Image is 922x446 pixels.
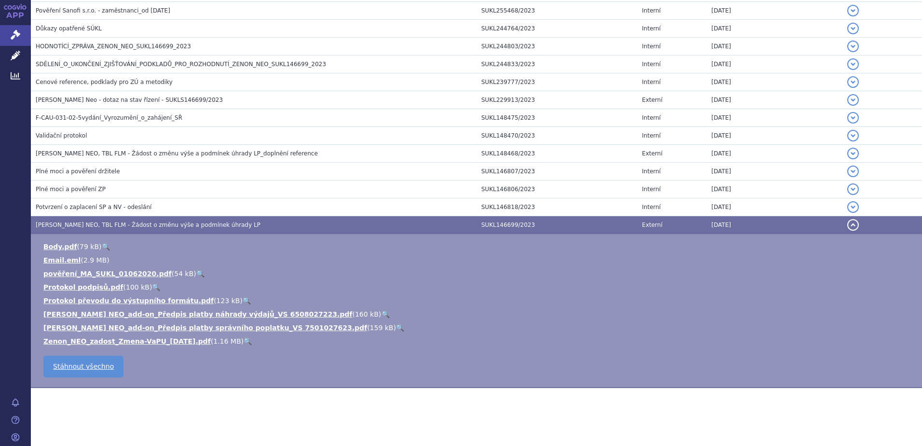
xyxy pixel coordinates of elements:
button: detail [847,58,859,70]
span: Důkazy opatřené SÚKL [36,25,102,32]
td: SUKL146807/2023 [476,163,637,181]
td: [DATE] [706,163,842,181]
span: ZENON NEO, TBL FLM - Žádost o změnu výše a podmínek úhrady LP [36,222,260,228]
span: Interní [642,25,661,32]
span: Validační protokol [36,132,87,139]
td: SUKL146699/2023 [476,216,637,234]
span: Interní [642,186,661,193]
a: Stáhnout všechno [43,356,123,377]
span: F-CAU-031-02-5vydání_Vyrozumění_o_zahájení_SŘ [36,114,182,121]
button: detail [847,219,859,231]
span: 159 kB [370,324,393,332]
td: SUKL244803/2023 [476,38,637,56]
span: 2.9 MB [83,256,107,264]
a: 🔍 [152,283,160,291]
a: pověření_MA_SUKL_01062020.pdf [43,270,172,278]
td: [DATE] [706,109,842,127]
span: Interní [642,168,661,175]
span: 123 kB [217,297,240,305]
td: [DATE] [706,56,842,73]
button: detail [847,41,859,52]
button: detail [847,130,859,141]
a: Email.eml [43,256,81,264]
td: [DATE] [706,2,842,20]
span: Interní [642,132,661,139]
span: Interní [642,114,661,121]
a: [PERSON_NAME] NEO_add-on_Předpis platby správního poplatku_VS 7501027623.pdf [43,324,367,332]
td: [DATE] [706,38,842,56]
li: ( ) [43,336,912,346]
button: detail [847,5,859,16]
a: 🔍 [102,243,110,251]
span: Pověření Sanofi s.r.o. - zaměstnanci_od 20.10.2023 [36,7,170,14]
span: HODNOTÍCÍ_ZPRÁVA_ZENON_NEO_SUKL146699_2023 [36,43,191,50]
td: SUKL146818/2023 [476,198,637,216]
span: Interní [642,7,661,14]
li: ( ) [43,255,912,265]
td: SUKL239777/2023 [476,73,637,91]
span: SDĚLENÍ_O_UKONČENÍ_ZJIŠŤOVÁNÍ_PODKLADŮ_PRO_ROZHODNUTÍ_ZENON_NEO_SUKL146699_2023 [36,61,326,68]
span: Externí [642,97,662,103]
a: 🔍 [396,324,404,332]
a: Protokol podpisů.pdf [43,283,123,291]
span: ZENON NEO, TBL FLM - Žádost o změnu výše a podmínek úhrady LP_doplnění reference [36,150,318,157]
a: 🔍 [244,337,252,345]
td: SUKL148470/2023 [476,127,637,145]
td: SUKL148475/2023 [476,109,637,127]
span: Plné moci a pověření držitele [36,168,120,175]
span: Externí [642,150,662,157]
a: 🔍 [381,310,390,318]
a: 🔍 [243,297,251,305]
button: detail [847,148,859,159]
button: detail [847,201,859,213]
span: Zenon Neo - dotaz na stav řízení - SUKLS146699/2023 [36,97,223,103]
span: Interní [642,79,661,85]
td: SUKL255468/2023 [476,2,637,20]
td: [DATE] [706,145,842,163]
li: ( ) [43,282,912,292]
button: detail [847,112,859,124]
a: Protokol převodu do výstupního formátu.pdf [43,297,214,305]
td: [DATE] [706,127,842,145]
button: detail [847,166,859,177]
td: [DATE] [706,91,842,109]
span: 160 kB [355,310,379,318]
span: 100 kB [126,283,149,291]
td: [DATE] [706,73,842,91]
button: detail [847,183,859,195]
td: SUKL229913/2023 [476,91,637,109]
span: Potvrzení o zaplacení SP a NV - odeslání [36,204,151,210]
a: 🔍 [196,270,204,278]
td: SUKL244833/2023 [476,56,637,73]
li: ( ) [43,269,912,279]
span: Plné moci a pověření ZP [36,186,106,193]
span: Cenové reference, podklady pro ZÚ a metodiky [36,79,173,85]
li: ( ) [43,242,912,251]
span: Externí [642,222,662,228]
button: detail [847,94,859,106]
a: Body.pdf [43,243,77,251]
span: Interní [642,43,661,50]
a: [PERSON_NAME] NEO_add-on_Předpis platby náhrady výdajů_VS 6508027223.pdf [43,310,353,318]
td: SUKL244764/2023 [476,20,637,38]
td: [DATE] [706,20,842,38]
li: ( ) [43,323,912,333]
li: ( ) [43,296,912,306]
li: ( ) [43,309,912,319]
td: [DATE] [706,216,842,234]
td: SUKL146806/2023 [476,181,637,198]
span: 1.16 MB [213,337,241,345]
button: detail [847,23,859,34]
span: 79 kB [80,243,99,251]
td: SUKL148468/2023 [476,145,637,163]
td: [DATE] [706,181,842,198]
button: detail [847,76,859,88]
span: 54 kB [174,270,193,278]
span: Interní [642,61,661,68]
td: [DATE] [706,198,842,216]
a: Zenon_NEO_zadost_Zmena-VaPU_[DATE].pdf [43,337,211,345]
span: Interní [642,204,661,210]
